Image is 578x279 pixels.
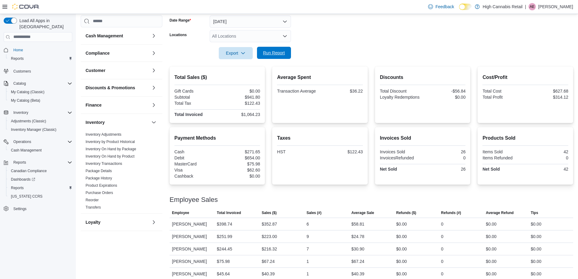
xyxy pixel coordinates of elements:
button: Catalog [1,79,75,88]
div: Invoices Sold [380,149,421,154]
div: Debit [174,155,216,160]
span: Dashboards [11,177,35,182]
button: Reports [6,184,75,192]
button: Run Report [257,47,291,59]
div: $67.24 [262,258,275,265]
a: Customers [11,68,33,75]
p: High Cannabis Retail [483,3,523,10]
button: Inventory [11,109,31,116]
div: $216.32 [262,245,277,253]
div: $0.00 [531,270,541,277]
div: $0.00 [396,270,407,277]
span: Reports [11,185,24,190]
div: 1 [306,258,309,265]
h2: Cost/Profit [482,74,568,81]
div: Transaction Average [277,89,319,94]
button: Canadian Compliance [6,167,75,175]
a: Settings [11,205,29,213]
a: Package Details [86,169,112,173]
a: My Catalog (Beta) [8,97,43,104]
button: Inventory [86,119,149,125]
div: $67.24 [351,258,364,265]
div: 26 [424,149,465,154]
span: Operations [13,139,31,144]
div: Total Discount [380,89,421,94]
span: Catalog [11,80,72,87]
div: InvoicesRefunded [380,155,421,160]
span: Canadian Compliance [11,168,47,173]
div: $24.78 [351,233,364,240]
div: Amaris Edwards [529,3,536,10]
div: $122.43 [321,149,363,154]
span: Inventory Adjustments [86,132,121,137]
div: $0.00 [486,258,496,265]
div: $0.00 [486,233,496,240]
span: Washington CCRS [8,193,72,200]
span: Reports [8,55,72,62]
div: MasterCard [174,162,216,166]
div: 0 [441,233,444,240]
button: Cash Management [150,32,157,39]
span: Package History [86,176,112,181]
span: Settings [11,205,72,213]
span: My Catalog (Classic) [8,88,72,96]
div: $0.00 [531,245,541,253]
a: Inventory by Product Historical [86,140,135,144]
div: $75.98 [217,258,230,265]
div: $398.74 [217,220,232,228]
div: Inventory [81,131,162,213]
button: Inventory Manager (Classic) [6,125,75,134]
span: Customers [11,67,72,75]
div: Items Sold [482,149,524,154]
div: $223.00 [262,233,277,240]
button: [DATE] [210,15,291,28]
a: Product Expirations [86,183,117,188]
button: Cash Management [6,146,75,155]
span: Average Sale [351,210,374,215]
button: Inventory [150,119,157,126]
button: OCM [86,236,149,243]
span: Cash Management [11,148,42,153]
div: $0.00 [396,245,407,253]
button: Cash Management [86,33,149,39]
div: $244.45 [217,245,232,253]
div: [PERSON_NAME] [170,230,215,243]
span: Export [222,47,249,59]
div: $0.00 [218,89,260,94]
a: My Catalog (Classic) [8,88,47,96]
button: Customers [1,66,75,75]
div: $271.65 [218,149,260,154]
div: Total Tax [174,101,216,106]
strong: Total Invoiced [174,112,203,117]
div: $352.87 [262,220,277,228]
span: My Catalog (Beta) [11,98,40,103]
button: Open list of options [282,34,287,39]
h2: Discounts [380,74,466,81]
h3: Discounts & Promotions [86,85,135,91]
h3: Employee Sales [170,196,218,203]
div: $0.00 [531,258,541,265]
div: $654.00 [218,155,260,160]
span: Home [13,48,23,53]
span: Dashboards [8,176,72,183]
div: Total Profit [482,95,524,100]
h3: OCM [86,236,96,243]
h2: Products Sold [482,134,568,142]
p: [PERSON_NAME] [538,3,573,10]
div: $0.00 [486,270,496,277]
a: Dashboards [8,176,38,183]
div: Gift Cards [174,89,216,94]
div: $122.43 [218,101,260,106]
a: Cash Management [8,147,44,154]
a: Reorder [86,198,99,202]
h3: Inventory [86,119,105,125]
span: Inventory Manager (Classic) [8,126,72,133]
a: Transfers [86,205,101,209]
button: Inventory [1,108,75,117]
div: $0.00 [396,220,407,228]
button: Operations [1,138,75,146]
a: Dashboards [6,175,75,184]
button: Settings [1,204,75,213]
div: Subtotal [174,95,216,100]
span: Home [11,46,72,54]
